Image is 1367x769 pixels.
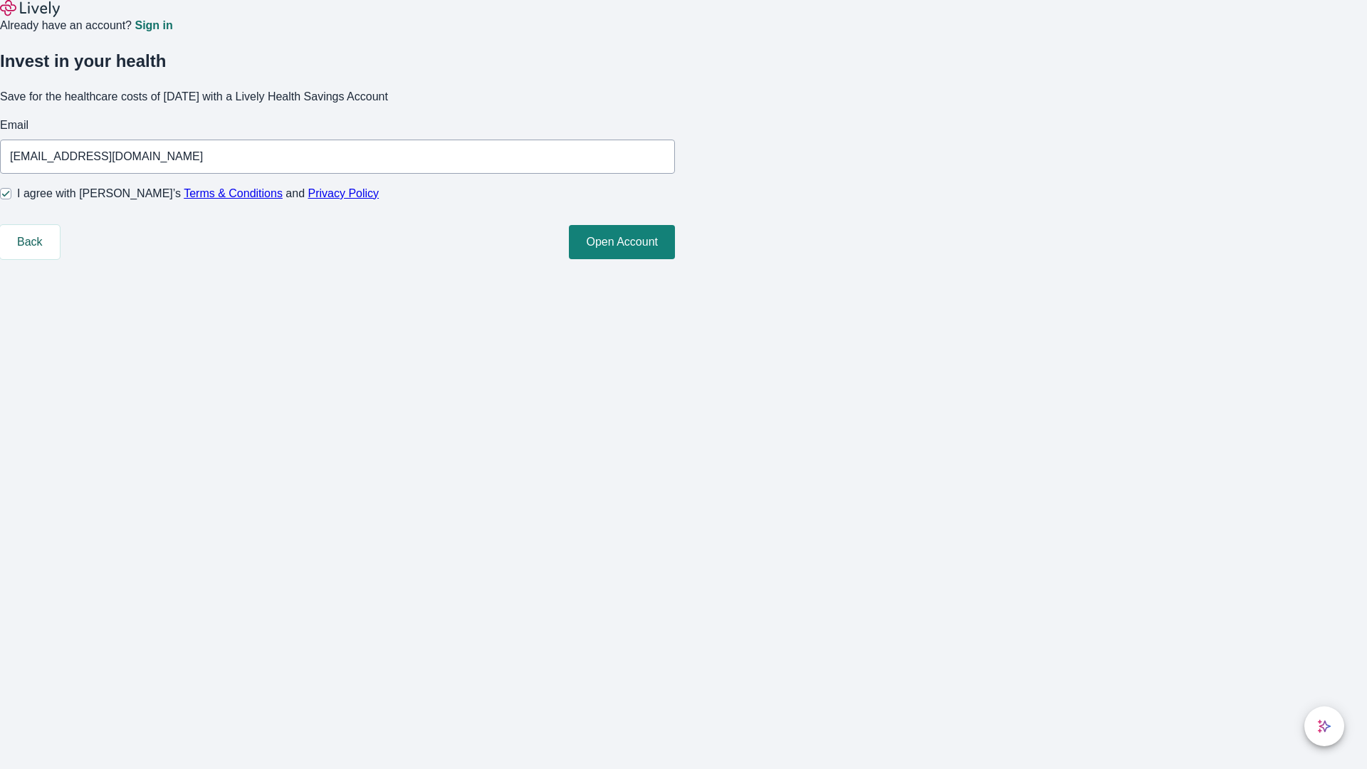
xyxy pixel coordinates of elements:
button: Open Account [569,225,675,259]
a: Privacy Policy [308,187,379,199]
span: I agree with [PERSON_NAME]’s and [17,185,379,202]
button: chat [1304,706,1344,746]
a: Terms & Conditions [184,187,283,199]
a: Sign in [135,20,172,31]
svg: Lively AI Assistant [1317,719,1331,733]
